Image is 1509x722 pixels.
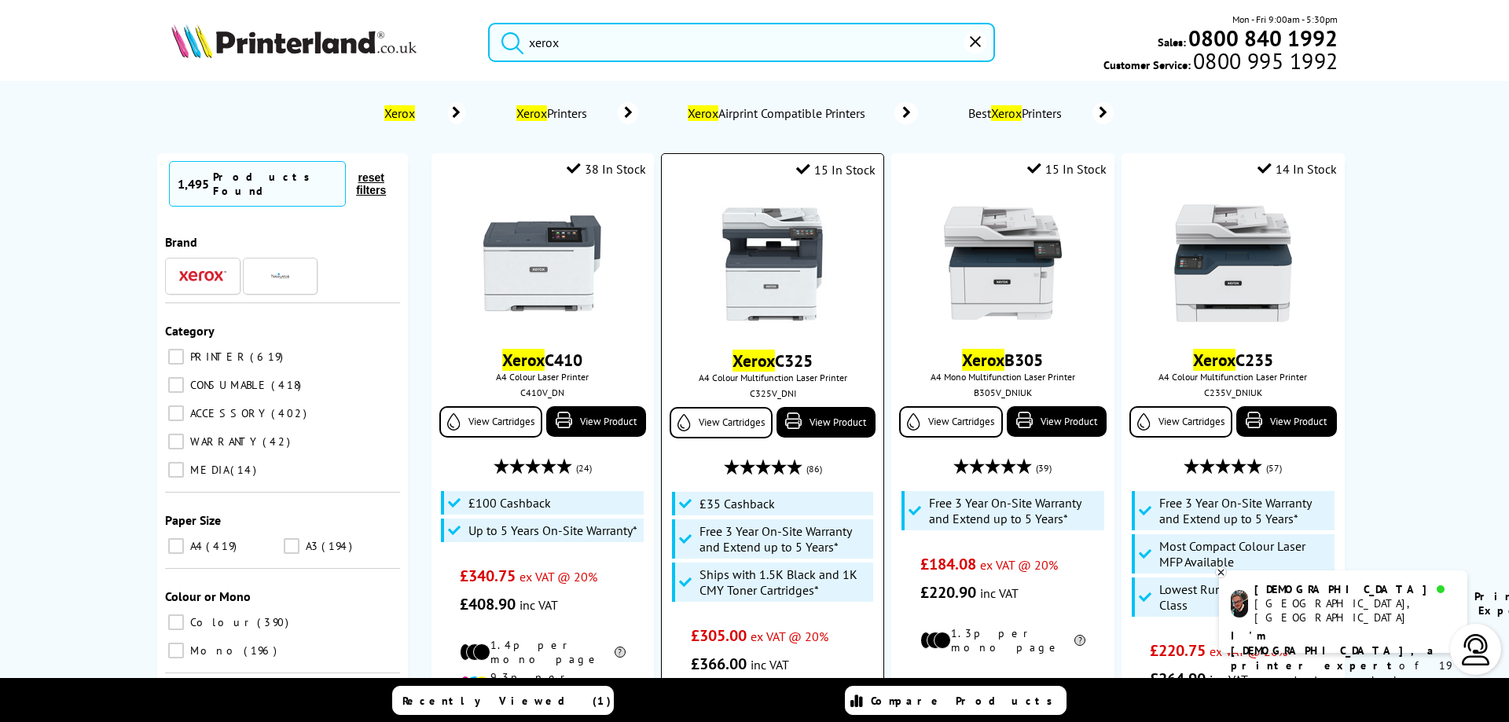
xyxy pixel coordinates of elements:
div: 14 In Stock [1257,161,1337,177]
p: of 19 years! I can help you choose the right product [1231,629,1456,718]
a: Compare Products [845,686,1067,715]
input: MEDIA 14 [168,462,184,478]
span: £264.90 [1150,669,1206,689]
input: A3 194 [284,538,299,554]
div: B305V_DNIUK [903,387,1102,398]
input: CONSUMABLE 418 [168,377,184,393]
img: Xerox [179,270,226,281]
button: reset filters [346,170,396,197]
mark: Xerox [732,350,775,372]
a: XeroxAirprint Compatible Printers [685,102,918,124]
span: Printers [512,105,594,121]
a: XeroxB305 [962,349,1043,371]
a: View Cartridges [670,407,772,438]
span: £220.90 [920,582,976,603]
img: Xerox-B305-Front-Small.jpg [944,204,1062,322]
a: XeroxPrinters [512,102,638,124]
a: Printerland Logo [171,24,468,61]
span: Colour [186,615,255,629]
span: ACCESSORY [186,406,270,420]
div: Products Found [213,170,337,198]
a: XeroxC235 [1193,349,1273,371]
span: Mono [186,643,242,658]
div: [GEOGRAPHIC_DATA], [GEOGRAPHIC_DATA] [1254,596,1455,625]
span: CONSUMABLE [186,378,270,392]
img: Xerox-C235-Front-Main-Small.jpg [1174,204,1292,322]
b: 0800 840 1992 [1188,24,1338,53]
span: 619 [250,350,287,364]
span: Airprint Compatible Printers [685,105,871,121]
span: inc VAT [751,657,789,673]
span: 14 [230,463,260,477]
mark: Xerox [688,105,718,121]
a: 0800 840 1992 [1186,31,1338,46]
span: Brand [165,234,197,250]
mark: Xerox [1193,349,1235,371]
span: PRINTER [186,350,248,364]
div: C235V_DNIUK [1133,387,1332,398]
span: Paper Size [165,512,221,528]
span: £100 Cashback [468,495,551,511]
span: ex VAT @ 20% [520,569,597,585]
a: BestXeroxPrinters [965,102,1114,124]
span: Free 3 Year On-Site Warranty and Extend up to 5 Years* [699,523,869,555]
a: Recently Viewed (1) [392,686,614,715]
input: PRINTER 619 [168,349,184,365]
span: Free 3 Year On-Site Warranty and Extend up to 5 Years* [929,495,1100,526]
span: 42 [263,434,294,449]
span: A4 Colour Multifunction Laser Printer [1129,371,1336,383]
input: ACCESSORY 402 [168,405,184,421]
span: £408.90 [460,594,516,614]
img: Navigator [270,266,290,286]
b: I'm [DEMOGRAPHIC_DATA], a printer expert [1231,629,1438,673]
span: 390 [257,615,292,629]
span: (39) [1036,453,1052,483]
mark: Xerox [502,349,545,371]
span: 402 [271,406,310,420]
a: Xerox [380,102,465,124]
span: £340.75 [460,566,516,586]
span: Up to 5 Years On-Site Warranty* [468,522,637,538]
span: A4 Mono Multifunction Laser Printer [899,371,1106,383]
a: View Cartridges [1129,406,1232,438]
mark: Xerox [516,105,547,121]
li: 9.3p per colour page [460,670,626,698]
mark: Xerox [962,349,1004,371]
a: View Cartridges [439,406,542,438]
span: (86) [806,454,822,484]
a: View Product [546,406,646,437]
span: A4 [186,539,204,553]
input: WARRANTY 42 [168,434,184,449]
span: inc VAT [980,585,1019,601]
input: A4 419 [168,538,184,554]
span: ex VAT @ 20% [1210,643,1287,659]
span: Free 3 Year On-Site Warranty and Extend up to 5 Years* [1159,495,1331,526]
input: Mono 196 [168,643,184,658]
img: chris-livechat.png [1231,590,1248,618]
div: C325V_DNI [674,387,871,399]
span: 418 [271,378,305,392]
span: ex VAT @ 20% [980,557,1058,573]
span: 419 [206,539,240,553]
a: View Product [1007,406,1107,437]
mark: Xerox [384,105,415,121]
span: 0800 995 1992 [1191,53,1338,68]
input: Searc [488,23,995,62]
span: (24) [576,453,592,483]
span: 196 [244,643,281,658]
span: £220.75 [1150,640,1206,661]
mark: Xerox [991,105,1022,121]
span: Most Compact Colour Laser MFP Available [1159,538,1331,570]
span: £305.00 [691,625,747,646]
a: View Cartridges [899,406,1002,438]
span: Colour or Mono [165,588,251,604]
span: 194 [321,539,356,553]
img: Printerland Logo [171,24,417,58]
span: £366.00 [691,654,747,674]
div: [DEMOGRAPHIC_DATA] [1254,582,1455,596]
span: A3 [302,539,320,553]
div: C410V_DN [443,387,642,398]
span: Customer Service: [1103,53,1338,72]
span: A4 Colour Laser Printer [439,371,646,383]
span: Category [165,323,215,339]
